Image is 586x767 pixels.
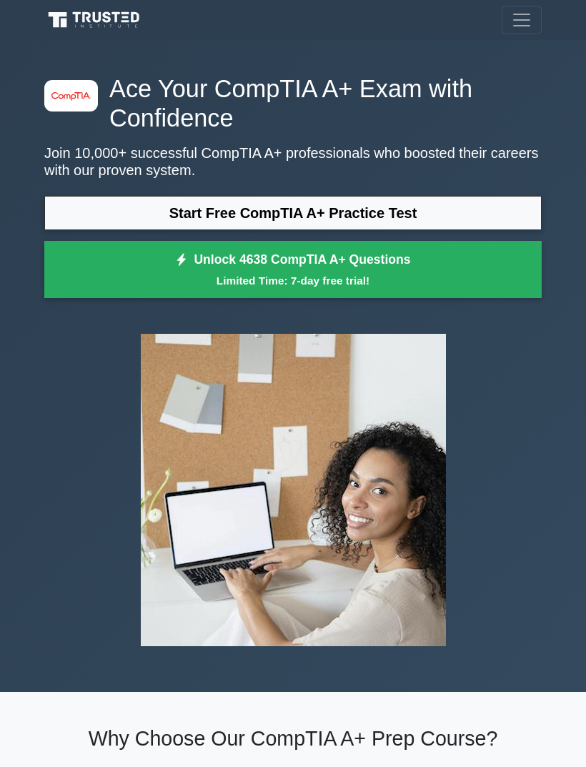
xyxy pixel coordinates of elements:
[44,196,542,230] a: Start Free CompTIA A+ Practice Test
[502,6,542,34] button: Toggle navigation
[44,726,542,751] h2: Why Choose Our CompTIA A+ Prep Course?
[44,144,542,179] p: Join 10,000+ successful CompTIA A+ professionals who boosted their careers with our proven system.
[62,272,524,289] small: Limited Time: 7-day free trial!
[44,74,542,133] h1: Ace Your CompTIA A+ Exam with Confidence
[44,241,542,298] a: Unlock 4638 CompTIA A+ QuestionsLimited Time: 7-day free trial!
